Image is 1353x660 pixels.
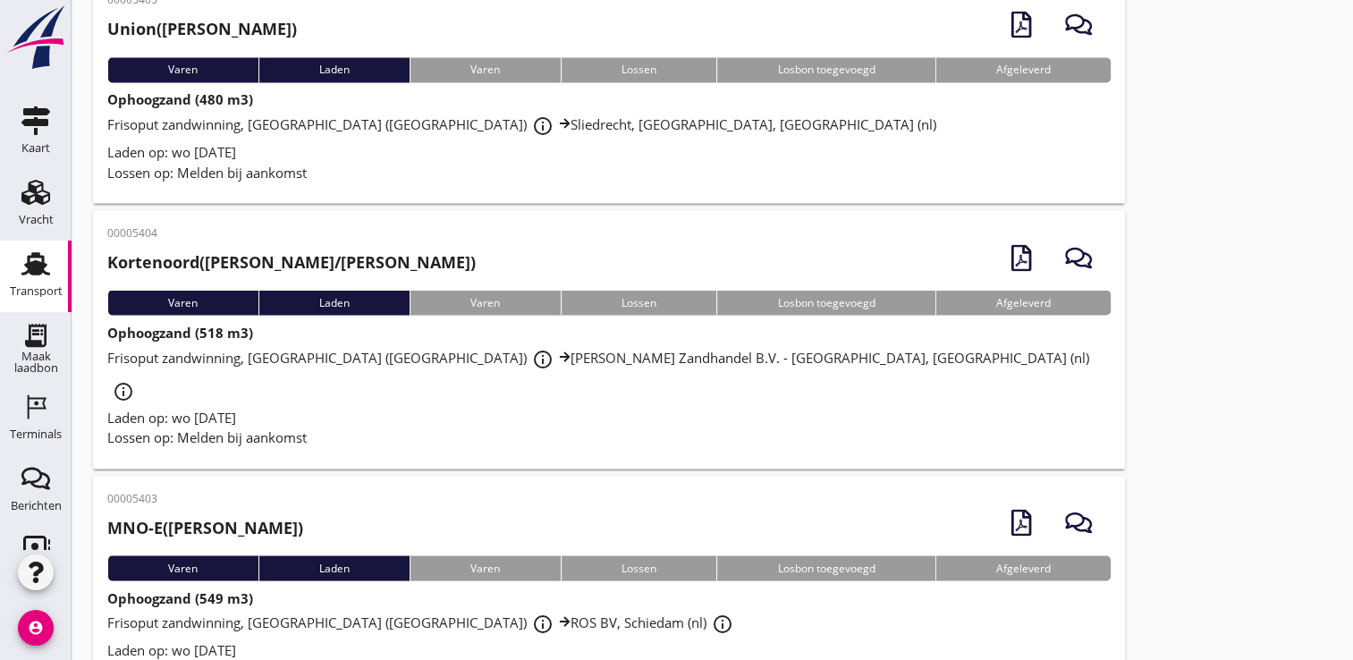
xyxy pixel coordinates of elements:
div: Terminals [10,428,62,440]
div: Losbon toegevoegd [716,290,935,315]
strong: Union [107,18,156,39]
strong: Ophoogzand (518 m3) [107,323,253,341]
div: Varen [410,555,561,580]
div: Losbon toegevoegd [716,555,935,580]
i: info_outline [712,613,733,634]
span: Frisoput zandwinning, [GEOGRAPHIC_DATA] ([GEOGRAPHIC_DATA]) Sliedrecht, [GEOGRAPHIC_DATA], [GEOGR... [107,114,936,132]
p: 00005403 [107,490,303,506]
h2: ([PERSON_NAME]/[PERSON_NAME]) [107,250,476,274]
h2: ([PERSON_NAME]) [107,17,297,41]
i: info_outline [532,114,554,136]
div: Laden [258,57,410,82]
div: Transport [10,285,63,297]
h2: ([PERSON_NAME]) [107,515,303,539]
span: Lossen op: Melden bij aankomst [107,427,307,445]
div: Varen [410,57,561,82]
div: Varen [107,290,258,315]
i: info_outline [532,348,554,369]
div: Afgeleverd [935,57,1112,82]
p: 00005404 [107,224,476,241]
strong: Ophoogzand (480 m3) [107,90,253,108]
i: account_circle [18,610,54,646]
div: Lossen [561,57,717,82]
strong: Kortenoord [107,250,199,272]
div: Afgeleverd [935,290,1112,315]
i: info_outline [532,613,554,634]
div: Lossen [561,290,717,315]
span: Frisoput zandwinning, [GEOGRAPHIC_DATA] ([GEOGRAPHIC_DATA]) [PERSON_NAME] Zandhandel B.V. - [GEOG... [107,348,1089,398]
div: Varen [410,290,561,315]
span: Laden op: wo [DATE] [107,142,236,160]
div: Laden [258,290,410,315]
div: Vracht [19,214,54,225]
span: Frisoput zandwinning, [GEOGRAPHIC_DATA] ([GEOGRAPHIC_DATA]) ROS BV, Schiedam (nl) [107,613,739,630]
div: Afgeleverd [935,555,1112,580]
strong: Ophoogzand (549 m3) [107,588,253,606]
span: Laden op: wo [DATE] [107,640,236,658]
div: Losbon toegevoegd [716,57,935,82]
div: Berichten [11,500,62,512]
span: Laden op: wo [DATE] [107,408,236,426]
div: Varen [107,555,258,580]
strong: MNO-E [107,516,163,537]
a: 00005404Kortenoord([PERSON_NAME]/[PERSON_NAME])VarenLadenVarenLossenLosbon toegevoegdAfgeleverdOp... [93,210,1125,469]
div: Varen [107,57,258,82]
i: info_outline [113,380,134,402]
div: Lossen [561,555,717,580]
div: Kaart [21,142,50,154]
img: logo-small.a267ee39.svg [4,4,68,71]
span: Lossen op: Melden bij aankomst [107,163,307,181]
div: Laden [258,555,410,580]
